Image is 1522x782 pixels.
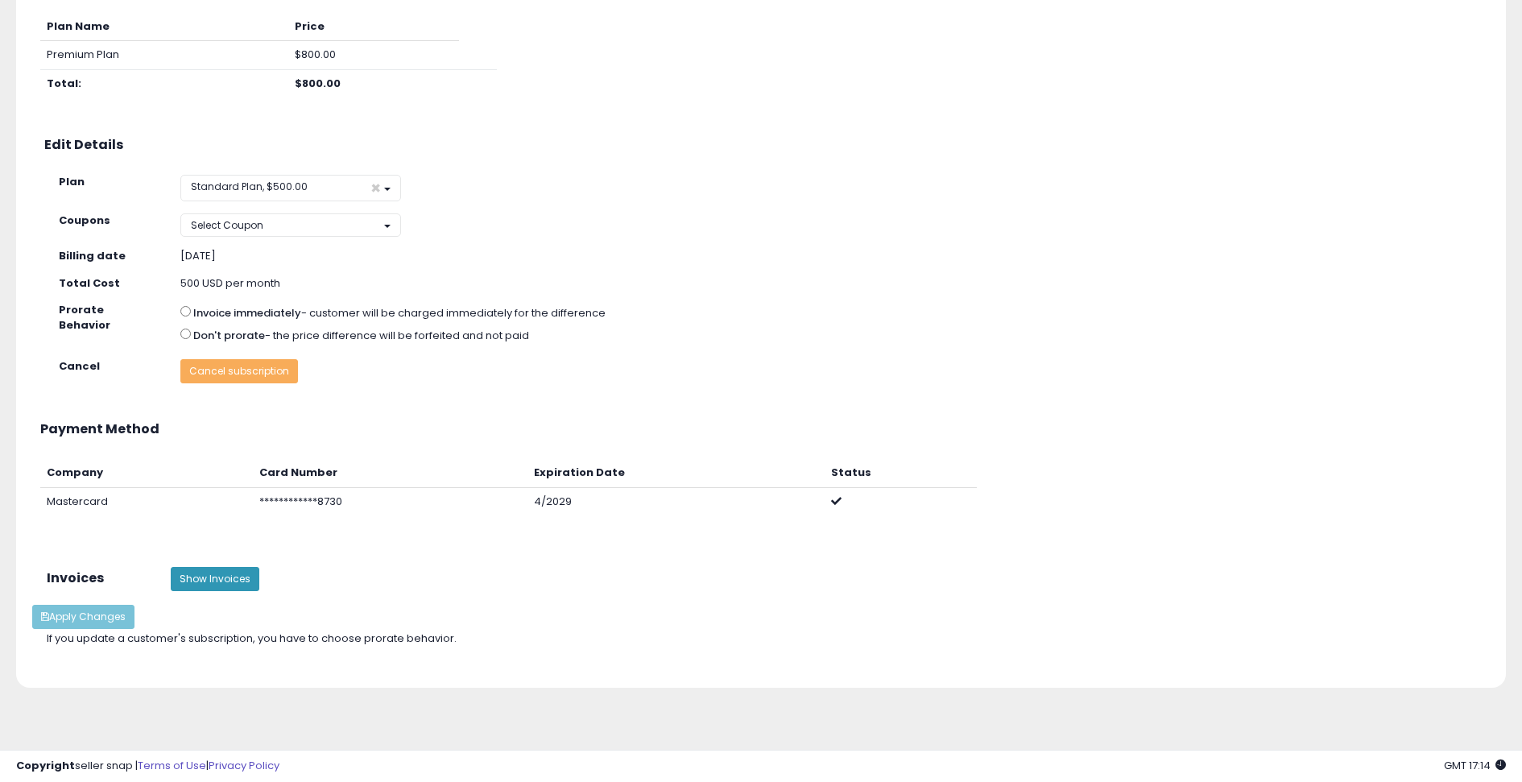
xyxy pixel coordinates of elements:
[295,76,341,91] b: $800.00
[47,571,146,585] h3: Invoices
[370,180,381,197] span: ×
[138,758,206,773] a: Terms of Use
[168,276,532,292] div: 500 USD per month
[209,758,279,773] a: Privacy Policy
[825,459,977,487] th: Status
[168,303,1139,347] div: - customer will be charged immediately for the difference - the price difference will be forfeite...
[1444,758,1506,773] span: 2025-09-11 17:14 GMT
[59,275,120,291] strong: Total Cost
[59,248,126,263] strong: Billing date
[288,13,459,41] th: Price
[16,758,75,773] strong: Copyright
[288,41,459,70] td: $800.00
[44,138,1478,152] h3: Edit Details
[59,174,85,189] strong: Plan
[253,459,527,487] th: Card Number
[193,329,265,344] label: Don't prorate
[527,487,825,515] td: 4/2029
[40,422,1482,437] h3: Payment Method
[40,13,288,41] th: Plan Name
[180,213,401,237] button: Select Coupon
[47,76,81,91] b: Total:
[40,459,253,487] th: Company
[180,249,520,264] div: [DATE]
[180,359,298,383] button: Cancel subscription
[40,487,253,515] td: Mastercard
[171,567,259,591] button: Show Invoices
[527,459,825,487] th: Expiration Date
[59,358,100,374] strong: Cancel
[191,218,263,232] span: Select Coupon
[35,631,775,647] div: If you update a customer's subscription, you have to choose prorate behavior.
[40,41,288,70] td: Premium Plan
[32,605,134,629] button: Apply Changes
[59,213,110,228] strong: Coupons
[180,175,401,201] button: Standard Plan, $500.00 ×
[191,180,308,193] span: Standard Plan, $500.00
[59,302,110,333] strong: Prorate Behavior
[193,306,301,321] label: Invoice immediately
[16,759,279,774] div: seller snap | |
